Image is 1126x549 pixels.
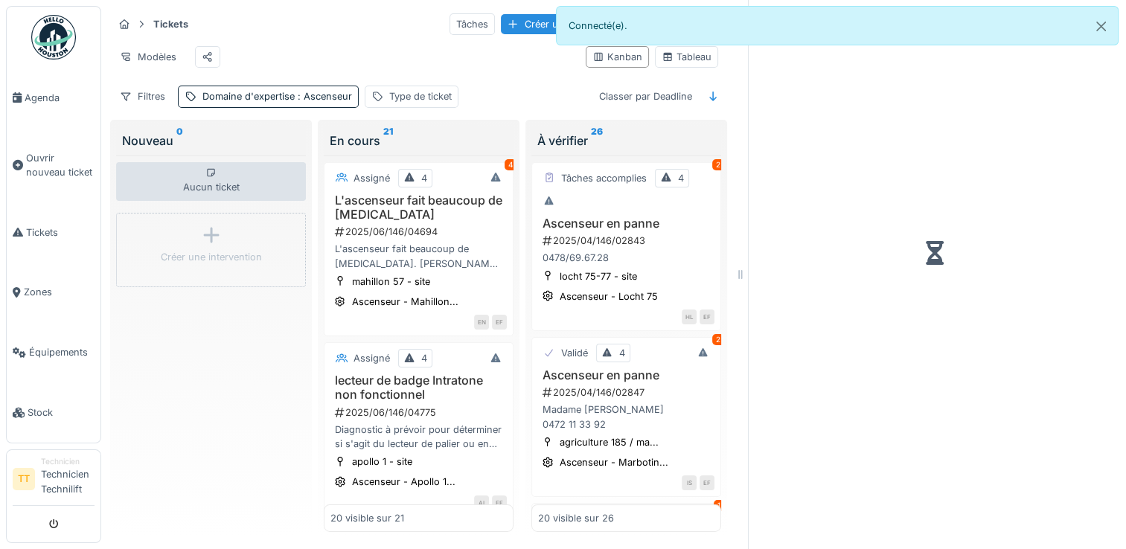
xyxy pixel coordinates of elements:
a: Tickets [7,202,100,263]
a: Équipements [7,322,100,382]
div: 2025/04/146/02843 [541,234,714,248]
a: Stock [7,382,100,443]
div: 4 [619,346,625,360]
div: mahillon 57 - site [352,274,430,289]
div: locht 75-77 - site [560,269,637,283]
div: IS [682,475,697,490]
div: EF [700,475,714,490]
div: Assigné [354,351,390,365]
div: Ascenseur - Locht 75 [560,289,658,304]
h3: lecteur de badge Intratone non fonctionnel [330,373,507,402]
div: 2025/04/146/02847 [541,385,714,399]
a: TT TechnicienTechnicien Technilift [13,456,95,506]
div: EF [492,315,507,330]
sup: 0 [176,132,183,150]
a: Ouvrir nouveau ticket [7,128,100,202]
div: Ascenseur - Apollo 1... [352,475,455,489]
div: agriculture 185 / ma... [560,435,659,449]
div: 2025/06/146/04694 [333,225,507,239]
div: Ascenseur - Marbotin... [560,455,668,469]
div: Tâches [450,13,495,35]
div: Aucun ticket [116,162,306,201]
div: 2 [712,334,724,345]
div: À vérifier [537,132,715,150]
div: L'ascenseur fait beaucoup de [MEDICAL_DATA]. [PERSON_NAME] 0485 98 91 66 [330,242,507,270]
div: Tâches accomplies [561,171,647,185]
h3: Ascenseur en panne [538,216,714,231]
div: EN [474,315,489,330]
div: EF [492,495,507,510]
div: 2 [712,159,724,170]
div: AI [474,495,489,510]
span: Ouvrir nouveau ticket [26,151,95,179]
h3: Ascenseur en panne [538,368,714,382]
div: Kanban [592,50,642,64]
div: Type de ticket [389,89,452,103]
div: Connecté(e). [556,6,1119,45]
button: Close [1084,7,1118,46]
div: 1 [714,500,724,511]
span: Équipements [29,345,95,359]
h3: L'ascenseur fait beaucoup de [MEDICAL_DATA] [330,193,507,222]
div: EF [700,309,714,324]
div: Filtres [113,86,172,107]
span: Stock [28,405,95,420]
a: Agenda [7,68,100,128]
div: Classer par Deadline [592,86,699,107]
div: Validé [561,346,588,360]
div: Créer une intervention [161,250,262,264]
li: Technicien Technilift [41,456,95,502]
strong: Tickets [147,17,194,31]
div: Assigné [354,171,390,185]
div: 20 visible sur 26 [538,511,614,525]
div: Ascenseur - Mahillon... [352,295,458,309]
sup: 26 [591,132,603,150]
div: Créer un ticket [501,14,597,34]
li: TT [13,468,35,490]
img: Badge_color-CXgf-gQk.svg [31,15,76,60]
div: Nouveau [122,132,300,150]
div: 4 [505,159,516,170]
span: Zones [24,285,95,299]
div: Madame [PERSON_NAME] 0472 11 33 92 [538,402,714,431]
div: 4 [421,351,427,365]
div: 20 visible sur 21 [330,511,404,525]
div: 2025/06/146/04775 [333,405,507,420]
div: apollo 1 - site [352,455,412,469]
span: Tickets [26,225,95,240]
div: Modèles [113,46,183,68]
span: Agenda [25,91,95,105]
div: Domaine d'expertise [202,89,352,103]
div: 4 [678,171,684,185]
div: Tableau [662,50,711,64]
div: Technicien [41,456,95,467]
span: : Ascenseur [295,91,352,102]
div: Diagnostic à prévoir pour déterminer si s'agit du lecteur de palier ou en cabine ascenseur; vérif... [330,423,507,451]
a: Zones [7,263,100,323]
div: 0478/69.67.28 [538,251,714,265]
div: HL [682,309,697,324]
sup: 21 [383,132,393,150]
div: En cours [330,132,508,150]
div: 4 [421,171,427,185]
